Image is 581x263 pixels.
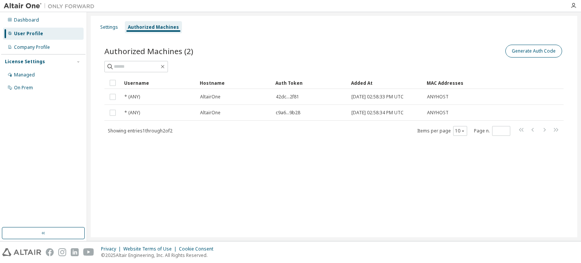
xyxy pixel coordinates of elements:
div: Authorized Machines [128,24,179,30]
div: User Profile [14,31,43,37]
span: AltairOne [200,94,221,100]
span: AltairOne [200,110,221,116]
div: On Prem [14,85,33,91]
span: * (ANY) [124,94,140,100]
div: Managed [14,72,35,78]
span: * (ANY) [124,110,140,116]
img: Altair One [4,2,98,10]
img: linkedin.svg [71,248,79,256]
div: Company Profile [14,44,50,50]
div: Cookie Consent [179,246,218,252]
span: Showing entries 1 through 2 of 2 [108,128,172,134]
img: youtube.svg [83,248,94,256]
span: [DATE] 02:58:34 PM UTC [351,110,404,116]
span: [DATE] 02:58:33 PM UTC [351,94,404,100]
p: © 2025 Altair Engineering, Inc. All Rights Reserved. [101,252,218,258]
span: Page n. [474,126,510,136]
div: Auth Token [275,77,345,89]
span: 42dc...2f81 [276,94,299,100]
button: Generate Auth Code [505,45,562,58]
span: Items per page [417,126,467,136]
div: Website Terms of Use [123,246,179,252]
div: Dashboard [14,17,39,23]
span: ANYHOST [427,94,449,100]
span: Authorized Machines (2) [104,46,193,56]
div: Added At [351,77,421,89]
span: ANYHOST [427,110,449,116]
div: Settings [100,24,118,30]
div: License Settings [5,59,45,65]
div: Hostname [200,77,269,89]
button: 10 [455,128,465,134]
img: altair_logo.svg [2,248,41,256]
div: Privacy [101,246,123,252]
span: c9a6...9b28 [276,110,300,116]
div: MAC Addresses [427,77,484,89]
img: instagram.svg [58,248,66,256]
div: Username [124,77,194,89]
img: facebook.svg [46,248,54,256]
